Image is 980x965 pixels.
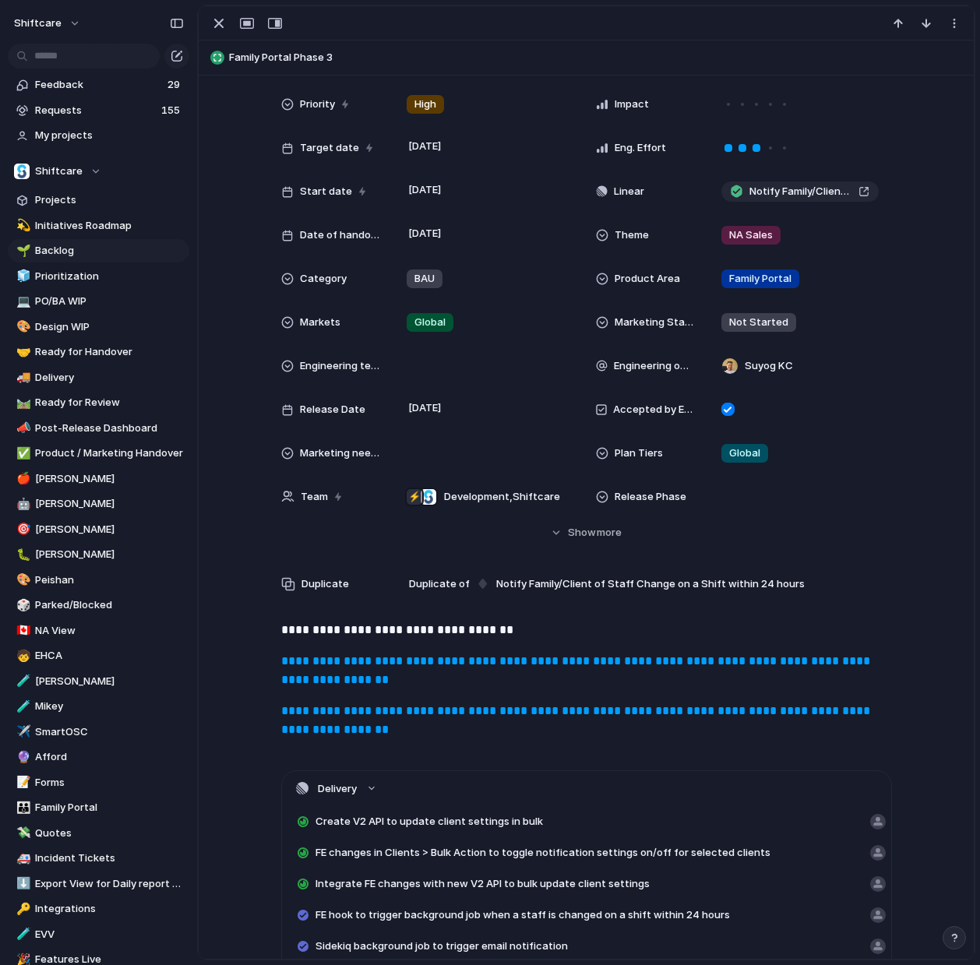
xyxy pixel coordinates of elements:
[16,773,27,791] div: 📝
[404,181,446,199] span: [DATE]
[14,648,30,664] button: 🧒
[8,720,189,744] div: ✈️SmartOSC
[35,572,184,588] span: Peishan
[14,269,30,284] button: 🧊
[8,239,189,262] a: 🌱Backlog
[8,771,189,794] a: 📝Forms
[316,845,770,861] span: FE changes in Clients > Bulk Action to toggle notification settings on/off for selected clients
[614,184,644,199] span: Linear
[8,340,189,364] div: 🤝Ready for Handover
[35,648,184,664] span: EHCA
[14,851,30,866] button: 🚑
[8,315,189,339] div: 🎨Design WIP
[16,520,27,538] div: 🎯
[35,446,184,461] span: Product / Marketing Handover
[8,569,189,592] div: 🎨Peishan
[729,227,773,243] span: NA Sales
[14,446,30,461] button: ✅
[316,907,730,923] span: FE hook to trigger background job when a staff is changed on a shift within 24 hours
[8,644,189,667] a: 🧒EHCA
[282,771,891,806] button: Delivery
[35,876,184,892] span: Export View for Daily report [DATE]
[8,619,189,643] a: 🇨🇦NA View
[14,699,30,714] button: 🧪
[14,471,30,487] button: 🍎
[35,269,184,284] span: Prioritization
[8,897,189,921] a: 🔑Integrations
[14,243,30,259] button: 🌱
[8,872,189,896] a: ⬇️Export View for Daily report [DATE]
[8,923,189,946] div: 🧪EVV
[8,467,189,491] div: 🍎[PERSON_NAME]
[35,724,184,740] span: SmartOSC
[35,192,184,208] span: Projects
[14,901,30,917] button: 🔑
[14,876,30,892] button: ⬇️
[414,97,436,112] span: High
[14,749,30,765] button: 🔮
[7,11,89,36] button: shiftcare
[14,597,30,613] button: 🎲
[300,97,335,112] span: Priority
[35,901,184,917] span: Integrations
[14,522,30,537] button: 🎯
[8,366,189,389] a: 🚚Delivery
[414,271,435,287] span: BAU
[35,826,184,841] span: Quotes
[414,315,446,330] span: Global
[8,188,189,212] a: Projects
[35,370,184,386] span: Delivery
[8,847,189,870] a: 🚑Incident Tickets
[8,290,189,313] div: 💻PO/BA WIP
[8,391,189,414] div: 🛤️Ready for Review
[568,525,596,541] span: Show
[729,315,788,330] span: Not Started
[404,399,446,417] span: [DATE]
[404,224,446,243] span: [DATE]
[316,876,650,892] span: Integrate FE changes with new V2 API to bulk update client settings
[161,103,183,118] span: 155
[35,597,184,613] span: Parked/Blocked
[300,402,365,417] span: Release Date
[16,748,27,766] div: 🔮
[8,492,189,516] div: 🤖[PERSON_NAME]
[8,543,189,566] a: 🐛[PERSON_NAME]
[35,471,184,487] span: [PERSON_NAME]
[14,319,30,335] button: 🎨
[16,267,27,285] div: 🧊
[16,445,27,463] div: ✅
[14,496,30,512] button: 🤖
[8,695,189,718] a: 🧪Mikey
[597,525,622,541] span: more
[16,495,27,513] div: 🤖
[301,489,328,505] span: Team
[300,184,352,199] span: Start date
[615,140,666,156] span: Eng. Effort
[287,837,886,868] a: FE changes in Clients > Bulk Action to toggle notification settings on/off for selected clients
[614,358,696,374] span: Engineering owner
[167,77,183,93] span: 29
[615,446,663,461] span: Plan Tiers
[300,315,340,330] span: Markets
[729,271,791,287] span: Family Portal
[8,265,189,288] div: 🧊Prioritization
[16,799,27,817] div: 👪
[14,572,30,588] button: 🎨
[35,851,184,866] span: Incident Tickets
[8,593,189,617] a: 🎲Parked/Blocked
[206,45,967,70] button: Family Portal Phase 3
[16,318,27,336] div: 🎨
[8,796,189,819] a: 👪Family Portal
[35,674,184,689] span: [PERSON_NAME]
[16,217,27,234] div: 💫
[8,442,189,465] div: ✅Product / Marketing Handover
[16,672,27,690] div: 🧪
[8,160,189,183] button: Shiftcare
[316,939,568,954] span: Sidekiq background job to trigger email notification
[16,368,27,386] div: 🚚
[35,164,83,179] span: Shiftcare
